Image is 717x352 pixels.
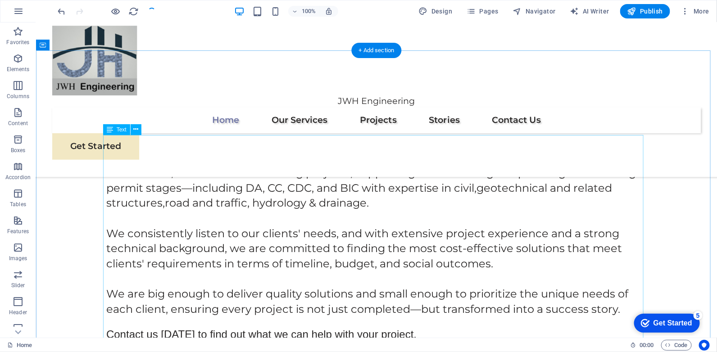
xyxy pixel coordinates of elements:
p: Header [9,309,27,316]
h6: 100% [302,6,316,17]
span: AI Writer [570,7,609,16]
span: Navigator [513,7,556,16]
i: Undo: Change text (Ctrl+Z) [57,6,67,17]
button: Publish [620,4,670,18]
span: Text [117,127,127,132]
span: Publish [627,7,663,16]
h6: Session time [630,340,654,351]
button: Code [661,340,692,351]
p: Content [8,120,28,127]
button: Click here to leave preview mode and continue editing [110,6,121,17]
span: Code [665,340,688,351]
button: More [677,4,713,18]
a: Click to cancel selection. Double-click to open Pages [7,340,32,351]
button: Usercentrics [699,340,710,351]
span: Design [419,7,453,16]
button: AI Writer [567,4,613,18]
button: Pages [463,4,502,18]
div: 5 [67,2,76,11]
span: : [646,342,647,348]
div: Design (Ctrl+Alt+Y) [415,4,456,18]
div: Get Started 5 items remaining, 0% complete [7,5,73,23]
p: Accordion [5,174,31,181]
p: Elements [7,66,30,73]
span: 00 00 [640,340,653,351]
button: 100% [288,6,320,17]
div: + Add section [352,43,402,58]
button: undo [56,6,67,17]
p: Columns [7,93,29,100]
button: Navigator [509,4,559,18]
span: More [681,7,709,16]
i: Reload page [129,6,139,17]
p: Favorites [6,39,29,46]
p: Slider [11,282,25,289]
p: Boxes [11,147,26,154]
button: reload [128,6,139,17]
span: Pages [467,7,498,16]
div: Get Started [27,10,65,18]
button: Design [415,4,456,18]
i: On resize automatically adjust zoom level to fit chosen device. [325,7,333,15]
p: Features [7,228,29,235]
p: Images [9,255,27,262]
p: Tables [10,201,26,208]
